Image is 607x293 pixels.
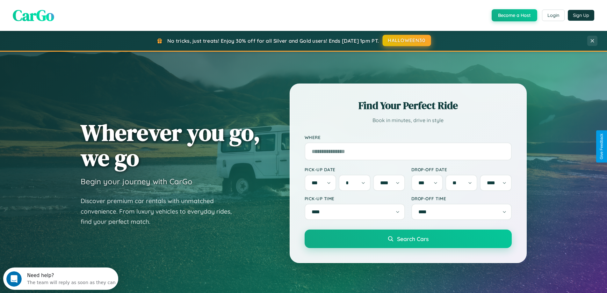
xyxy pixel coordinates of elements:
[492,9,537,21] button: Become a Host
[6,271,22,287] iframe: Intercom live chat
[383,35,431,46] button: HALLOWEEN30
[305,230,512,248] button: Search Cars
[24,5,112,11] div: Need help?
[411,196,512,201] label: Drop-off Time
[305,167,405,172] label: Pick-up Date
[411,167,512,172] label: Drop-off Date
[305,99,512,113] h2: Find Your Perfect Ride
[305,116,512,125] p: Book in minutes, drive in style
[24,11,112,17] div: The team will reply as soon as they can
[81,196,240,227] p: Discover premium car rentals with unmatched convenience. From luxury vehicles to everyday rides, ...
[167,38,379,44] span: No tricks, just treats! Enjoy 30% off for all Silver and Gold users! Ends [DATE] 1pm PT.
[13,5,54,26] span: CarGo
[81,120,260,170] h1: Wherever you go, we go
[81,177,192,186] h3: Begin your journey with CarGo
[305,196,405,201] label: Pick-up Time
[542,10,565,21] button: Login
[305,135,512,140] label: Where
[397,235,429,242] span: Search Cars
[3,3,119,20] div: Open Intercom Messenger
[3,267,118,290] iframe: Intercom live chat discovery launcher
[568,10,594,21] button: Sign Up
[599,134,604,159] div: Give Feedback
